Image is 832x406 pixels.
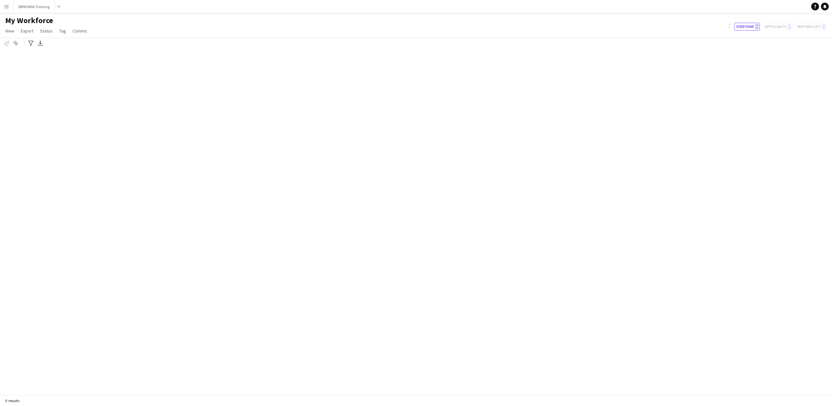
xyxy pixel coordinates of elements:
[36,39,44,47] app-action-btn: Export XLSX
[3,27,17,35] a: View
[72,28,87,34] span: Comms
[734,23,760,31] button: Everyone0
[70,27,90,35] a: Comms
[18,27,36,35] a: Export
[59,28,66,34] span: Tag
[21,28,33,34] span: Export
[37,27,55,35] a: Status
[755,24,759,29] span: 0
[13,0,55,13] button: BMW MINI Training
[57,27,69,35] a: Tag
[5,28,14,34] span: View
[27,39,35,47] app-action-btn: Advanced filters
[40,28,53,34] span: Status
[5,16,53,25] span: My Workforce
